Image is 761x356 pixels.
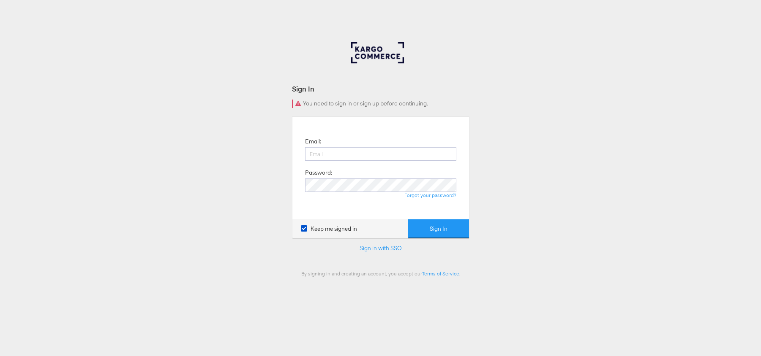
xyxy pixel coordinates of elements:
input: Email [305,147,456,161]
a: Terms of Service [422,270,459,277]
button: Sign In [408,219,469,238]
div: By signing in and creating an account, you accept our . [292,270,469,277]
label: Keep me signed in [301,225,357,233]
div: Sign In [292,84,469,94]
label: Password: [305,169,332,177]
label: Email: [305,138,321,146]
a: Forgot your password? [404,192,456,198]
a: Sign in with SSO [360,244,402,252]
div: You need to sign in or sign up before continuing. [292,100,469,108]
